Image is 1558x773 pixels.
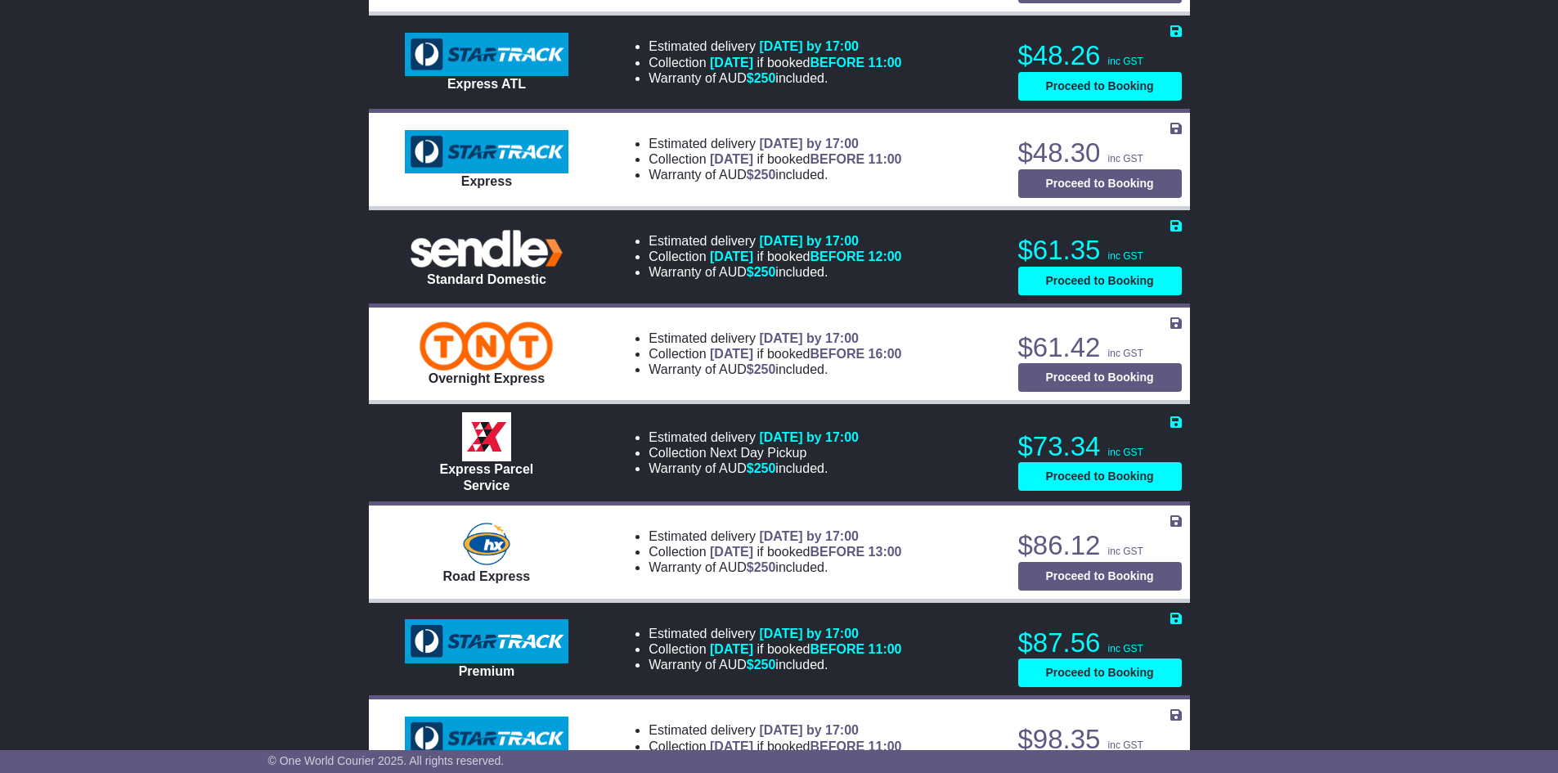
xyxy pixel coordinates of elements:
span: 11:00 [869,739,902,753]
span: Express [461,174,512,188]
img: Hunter Express: Road Express [460,519,514,569]
li: Estimated delivery [649,136,901,151]
span: BEFORE [810,642,864,656]
span: $ [747,461,776,475]
span: [DATE] [710,56,753,70]
span: Next Day Pickup [710,446,806,460]
span: inc GST [1108,250,1143,262]
span: [DATE] [710,642,753,656]
span: 12:00 [869,249,902,263]
li: Warranty of AUD included. [649,560,901,575]
span: inc GST [1108,447,1143,458]
span: 13:00 [869,545,902,559]
span: [DATE] [710,545,753,559]
span: [DATE] by 17:00 [759,234,859,248]
span: Road Express [443,569,531,583]
button: Proceed to Booking [1018,72,1182,101]
span: inc GST [1108,643,1143,654]
span: [DATE] by 17:00 [759,430,859,444]
span: $ [747,658,776,672]
span: if booked [710,545,901,559]
span: if booked [710,347,901,361]
li: Collection [649,249,901,264]
span: inc GST [1108,56,1143,67]
li: Collection [649,544,901,560]
span: [DATE] by 17:00 [759,723,859,737]
button: Proceed to Booking [1018,462,1182,491]
button: Proceed to Booking [1018,658,1182,687]
span: if booked [710,739,901,753]
li: Estimated delivery [649,626,901,641]
span: inc GST [1108,739,1143,751]
img: StarTrack: Premium [405,619,568,663]
span: if booked [710,152,901,166]
span: [DATE] by 17:00 [759,331,859,345]
span: $ [747,362,776,376]
p: $98.35 [1018,723,1182,756]
li: Estimated delivery [649,38,901,54]
li: Collection [649,739,901,754]
p: $61.35 [1018,234,1182,267]
span: 250 [754,658,776,672]
li: Estimated delivery [649,233,901,249]
li: Collection [649,151,901,167]
li: Collection [649,445,859,461]
span: [DATE] [710,152,753,166]
span: Express Parcel Service [440,462,534,492]
span: [DATE] [710,739,753,753]
span: 250 [754,362,776,376]
span: 250 [754,71,776,85]
li: Collection [649,346,901,362]
span: 11:00 [869,56,902,70]
p: $87.56 [1018,627,1182,659]
p: $48.26 [1018,39,1182,72]
li: Warranty of AUD included. [649,362,901,377]
img: TNT Domestic: Overnight Express [420,321,553,371]
img: StarTrack: Express ATL [405,33,568,77]
span: [DATE] by 17:00 [759,627,859,640]
li: Estimated delivery [649,429,859,445]
span: 250 [754,265,776,279]
span: inc GST [1108,153,1143,164]
span: if booked [710,642,901,656]
span: BEFORE [810,152,864,166]
span: BEFORE [810,249,864,263]
li: Warranty of AUD included. [649,461,859,476]
li: Estimated delivery [649,528,901,544]
li: Estimated delivery [649,722,901,738]
span: 250 [754,560,776,574]
span: 16:00 [869,347,902,361]
p: $48.30 [1018,137,1182,169]
li: Warranty of AUD included. [649,167,901,182]
img: Border Express: Express Parcel Service [462,412,511,461]
button: Proceed to Booking [1018,169,1182,198]
span: BEFORE [810,347,864,361]
li: Warranty of AUD included. [649,657,901,672]
p: $86.12 [1018,529,1182,562]
li: Collection [649,641,901,657]
span: Standard Domestic [427,272,546,286]
span: [DATE] by 17:00 [759,529,859,543]
img: Sendle: Standard Domestic [405,226,568,271]
img: StarTrack: Fixed Price Premium [405,717,568,761]
span: if booked [710,56,901,70]
button: Proceed to Booking [1018,363,1182,392]
span: [DATE] by 17:00 [759,137,859,151]
span: inc GST [1108,348,1143,359]
button: Proceed to Booking [1018,562,1182,591]
li: Warranty of AUD included. [649,264,901,280]
span: Express ATL [447,77,526,91]
span: [DATE] by 17:00 [759,39,859,53]
span: $ [747,265,776,279]
span: $ [747,71,776,85]
p: $73.34 [1018,430,1182,463]
span: $ [747,168,776,182]
span: if booked [710,249,901,263]
span: © One World Courier 2025. All rights reserved. [268,754,505,767]
span: [DATE] [710,347,753,361]
span: BEFORE [810,56,864,70]
span: Overnight Express [429,371,545,385]
span: BEFORE [810,739,864,753]
img: StarTrack: Express [405,130,568,174]
span: 11:00 [869,642,902,656]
